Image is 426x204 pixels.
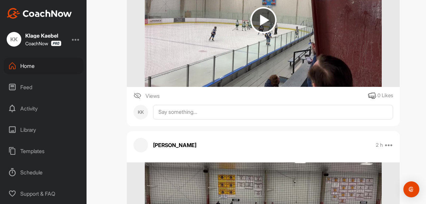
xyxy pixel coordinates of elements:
[377,92,393,100] div: 0 Likes
[145,92,160,100] span: Views
[4,164,84,181] div: Schedule
[51,41,61,46] img: CoachNow Pro
[4,121,84,138] div: Library
[153,141,196,149] p: [PERSON_NAME]
[4,100,84,117] div: Activity
[133,105,148,119] div: KK
[4,143,84,159] div: Templates
[4,185,84,202] div: Support & FAQ
[25,41,61,46] div: CoachNow
[7,8,72,19] img: CoachNow
[133,92,141,100] img: icon
[403,181,419,197] div: Open Intercom Messenger
[4,58,84,74] div: Home
[7,32,21,47] div: KK
[4,79,84,96] div: Feed
[376,142,383,148] p: 2 h
[250,7,277,33] img: play
[25,33,61,38] div: Klage Kaebel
